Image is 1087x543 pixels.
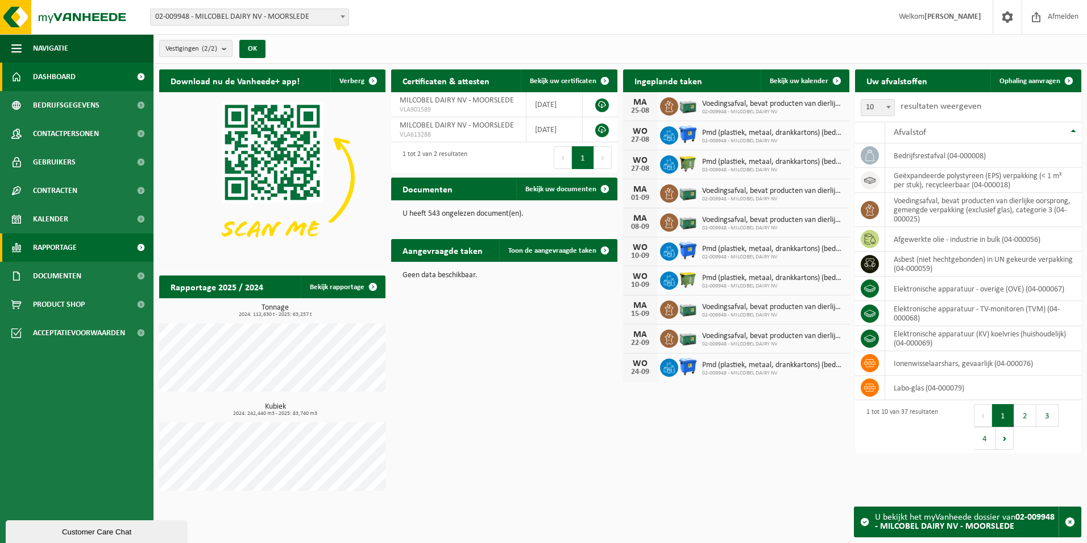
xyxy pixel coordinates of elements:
[629,165,652,173] div: 27-08
[702,341,844,348] span: 02-009948 - MILCOBEL DAIRY NV
[33,34,68,63] span: Navigatie
[678,212,698,231] img: PB-LB-0680-HPE-GN-01
[629,185,652,194] div: MA
[629,223,652,231] div: 08-09
[678,299,698,318] img: PB-LB-0680-HPE-GN-01
[885,376,1081,400] td: labo-glas (04-000079)
[702,100,844,109] span: Voedingsafval, bevat producten van dierlijke oorsprong, gemengde verpakking (exc...
[678,125,698,144] img: WB-1100-HPE-BE-01
[33,91,99,120] span: Bedrijfsgegevens
[6,518,190,543] iframe: chat widget
[702,138,844,145] span: 02-009948 - MILCOBEL DAIRY NV
[678,241,698,260] img: WB-1100-HPE-BE-01
[702,196,844,203] span: 02-009948 - MILCOBEL DAIRY NV
[530,77,596,85] span: Bekijk uw certificaten
[623,69,713,92] h2: Ingeplande taken
[33,205,68,233] span: Kalender
[165,40,217,57] span: Vestigingen
[165,403,385,417] h3: Kubiek
[33,63,76,91] span: Dashboard
[159,40,233,57] button: Vestigingen(2/2)
[629,359,652,368] div: WO
[996,427,1014,450] button: Next
[499,239,616,262] a: Toon de aangevraagde taken
[33,319,125,347] span: Acceptatievoorwaarden
[702,274,844,283] span: Pmd (plastiek, metaal, drankkartons) (bedrijven)
[992,404,1014,427] button: 1
[702,167,844,174] span: 02-009948 - MILCOBEL DAIRY NV
[159,275,275,298] h2: Rapportage 2025 / 2024
[885,252,1081,277] td: asbest (niet hechtgebonden) in UN gekeurde verpakking (04-000059)
[875,513,1055,531] strong: 02-009948 - MILCOBEL DAIRY NV - MOORSLEDE
[629,194,652,202] div: 01-09
[702,254,844,261] span: 02-009948 - MILCOBEL DAIRY NV
[629,339,652,347] div: 22-09
[150,9,349,26] span: 02-009948 - MILCOBEL DAIRY NV - MOORSLEDE
[159,69,311,92] h2: Download nu de Vanheede+ app!
[629,301,652,310] div: MA
[702,187,844,196] span: Voedingsafval, bevat producten van dierlijke oorsprong, gemengde verpakking (exc...
[391,69,501,92] h2: Certificaten & attesten
[400,105,517,114] span: VLA901589
[999,77,1060,85] span: Ophaling aanvragen
[861,403,938,451] div: 1 tot 10 van 37 resultaten
[885,193,1081,227] td: voedingsafval, bevat producten van dierlijke oorsprong, gemengde verpakking (exclusief glas), cat...
[702,216,844,225] span: Voedingsafval, bevat producten van dierlijke oorsprong, gemengde verpakking (exc...
[924,13,981,21] strong: [PERSON_NAME]
[525,186,596,193] span: Bekijk uw documenten
[594,146,612,169] button: Next
[855,69,939,92] h2: Uw afvalstoffen
[165,312,385,318] span: 2024: 112,630 t - 2025: 63,257 t
[678,328,698,347] img: PB-LB-0680-HPE-GN-01
[770,77,828,85] span: Bekijk uw kalender
[702,109,844,116] span: 02-009948 - MILCOBEL DAIRY NV
[990,69,1080,92] a: Ophaling aanvragen
[629,214,652,223] div: MA
[678,96,698,115] img: PB-LB-0680-HPE-GN-01
[526,117,583,142] td: [DATE]
[151,9,348,25] span: 02-009948 - MILCOBEL DAIRY NV - MOORSLEDE
[678,154,698,173] img: WB-1100-HPE-GN-50
[629,272,652,281] div: WO
[629,156,652,165] div: WO
[629,368,652,376] div: 24-09
[702,312,844,319] span: 02-009948 - MILCOBEL DAIRY NV
[159,92,385,262] img: Download de VHEPlus App
[526,92,583,117] td: [DATE]
[239,40,265,58] button: OK
[629,330,652,339] div: MA
[885,301,1081,326] td: elektronische apparatuur - TV-monitoren (TVM) (04-000068)
[761,69,848,92] a: Bekijk uw kalender
[397,145,467,170] div: 1 tot 2 van 2 resultaten
[885,168,1081,193] td: geëxpandeerde polystyreen (EPS) verpakking (< 1 m² per stuk), recycleerbaar (04-000018)
[516,178,616,200] a: Bekijk uw documenten
[629,310,652,318] div: 15-09
[400,96,514,105] span: MILCOBEL DAIRY NV - MOORSLEDE
[554,146,572,169] button: Previous
[521,69,616,92] a: Bekijk uw certificaten
[629,252,652,260] div: 10-09
[400,130,517,139] span: VLA613288
[33,148,76,176] span: Gebruikers
[861,100,894,116] span: 10
[875,507,1059,537] div: U bekijkt het myVanheede dossier van
[629,127,652,136] div: WO
[629,136,652,144] div: 27-08
[629,98,652,107] div: MA
[33,176,77,205] span: Contracten
[629,281,652,289] div: 10-09
[339,77,364,85] span: Verberg
[33,120,99,148] span: Contactpersonen
[702,245,844,254] span: Pmd (plastiek, metaal, drankkartons) (bedrijven)
[165,411,385,417] span: 2024: 242,440 m3 - 2025: 83,740 m3
[33,262,81,290] span: Documenten
[391,239,494,261] h2: Aangevraagde taken
[1036,404,1059,427] button: 3
[678,183,698,202] img: PB-LB-0680-HPE-GN-01
[1014,404,1036,427] button: 2
[403,210,606,218] p: U heeft 543 ongelezen document(en).
[391,178,464,200] h2: Documenten
[702,283,844,290] span: 02-009948 - MILCOBEL DAIRY NV
[885,326,1081,351] td: elektronische apparatuur (KV) koelvries (huishoudelijk) (04-000069)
